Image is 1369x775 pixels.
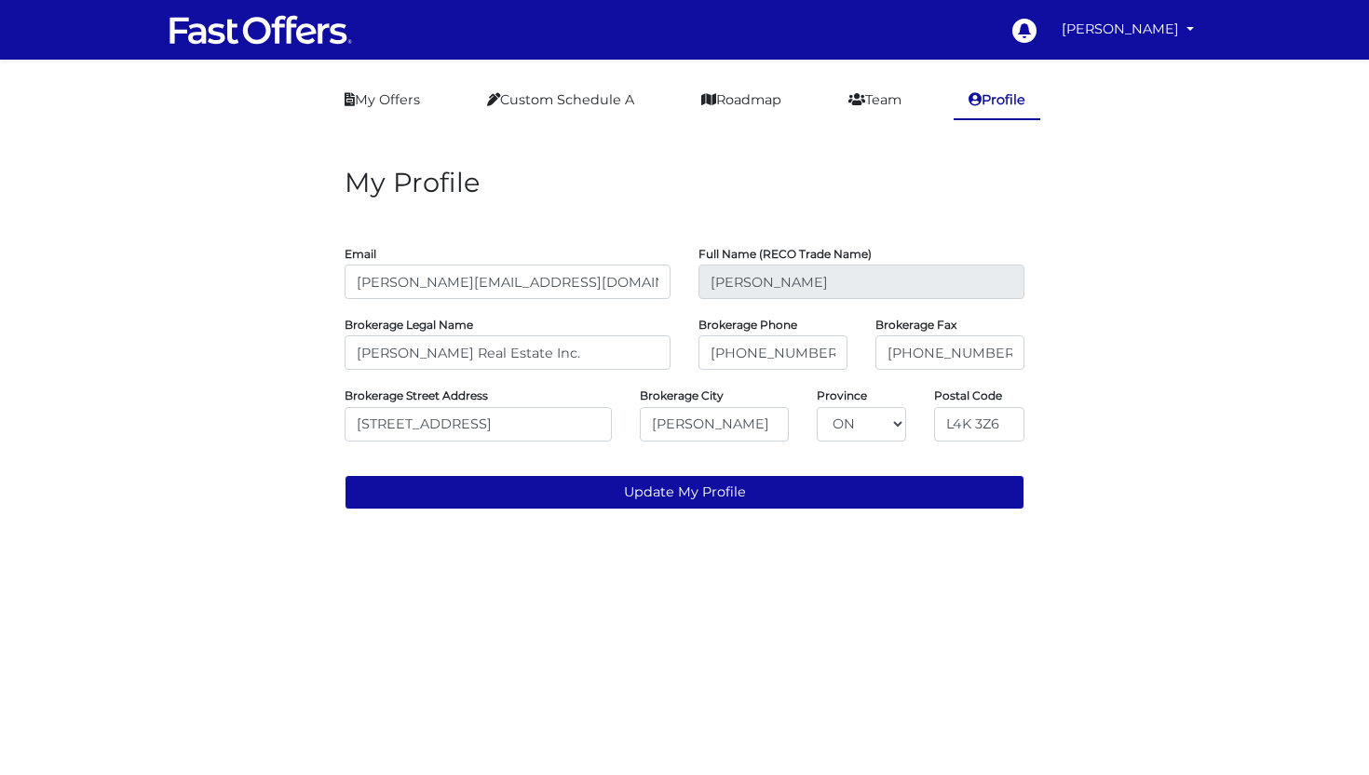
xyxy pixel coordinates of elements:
[698,322,797,327] label: Brokerage Phone
[1054,11,1201,48] a: [PERSON_NAME]
[686,82,796,118] a: Roadmap
[875,322,956,327] label: Brokerage Fax
[472,82,649,118] a: Custom Schedule A
[345,252,376,256] label: Email
[640,393,724,398] label: Brokerage City
[875,335,1024,370] input: Fax Number (Format: 123-456-7890)
[934,407,1024,442] input: Postal Code (Format: A1B 2C3)
[345,167,1024,199] h2: My Profile
[698,252,872,256] label: Full Name (RECO Trade Name)
[817,393,867,398] label: Province
[330,82,435,118] a: My Offers
[345,475,1024,510] button: Update My Profile
[954,82,1040,120] a: Profile
[834,82,916,118] a: Team
[345,393,488,398] label: Brokerage Street Address
[698,335,847,370] input: Phone Number (Format: 123-456-7890)
[934,393,1002,398] label: Postal Code
[345,322,473,327] label: Brokerage Legal Name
